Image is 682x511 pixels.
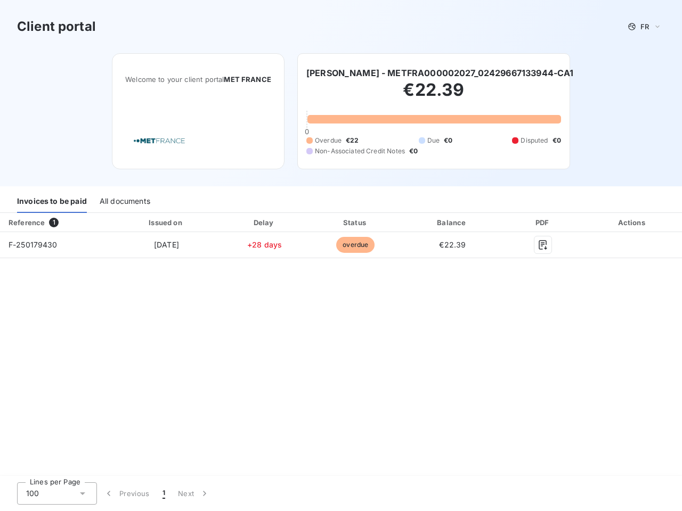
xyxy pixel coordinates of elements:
h6: [PERSON_NAME] - METFRA000002027_02429667133944-CA1 [306,67,574,79]
div: Balance [404,217,501,228]
div: Reference [9,218,45,227]
span: 1 [163,488,165,499]
div: PDF [505,217,581,228]
span: Overdue [315,136,342,145]
button: Previous [97,482,156,505]
span: Due [427,136,440,145]
span: €22.39 [439,240,466,249]
div: Actions [585,217,680,228]
div: Issued on [115,217,218,228]
span: Welcome to your client portal [125,75,271,84]
div: Invoices to be paid [17,191,87,213]
div: All documents [100,191,150,213]
span: 0 [305,127,309,136]
span: Disputed [521,136,548,145]
h2: €22.39 [306,79,561,111]
span: F-250179430 [9,240,58,249]
span: €22 [346,136,359,145]
span: overdue [336,237,375,253]
button: Next [172,482,216,505]
span: +28 days [247,240,282,249]
div: Delay [222,217,307,228]
button: 1 [156,482,172,505]
span: 100 [26,488,39,499]
img: Company logo [125,126,193,156]
span: €0 [553,136,561,145]
div: Status [311,217,400,228]
span: FR [640,22,649,31]
span: [DATE] [154,240,179,249]
span: €0 [409,146,418,156]
span: 1 [49,218,59,227]
span: MET FRANCE [224,75,271,84]
span: €0 [444,136,452,145]
span: Non-Associated Credit Notes [315,146,405,156]
h3: Client portal [17,17,96,36]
